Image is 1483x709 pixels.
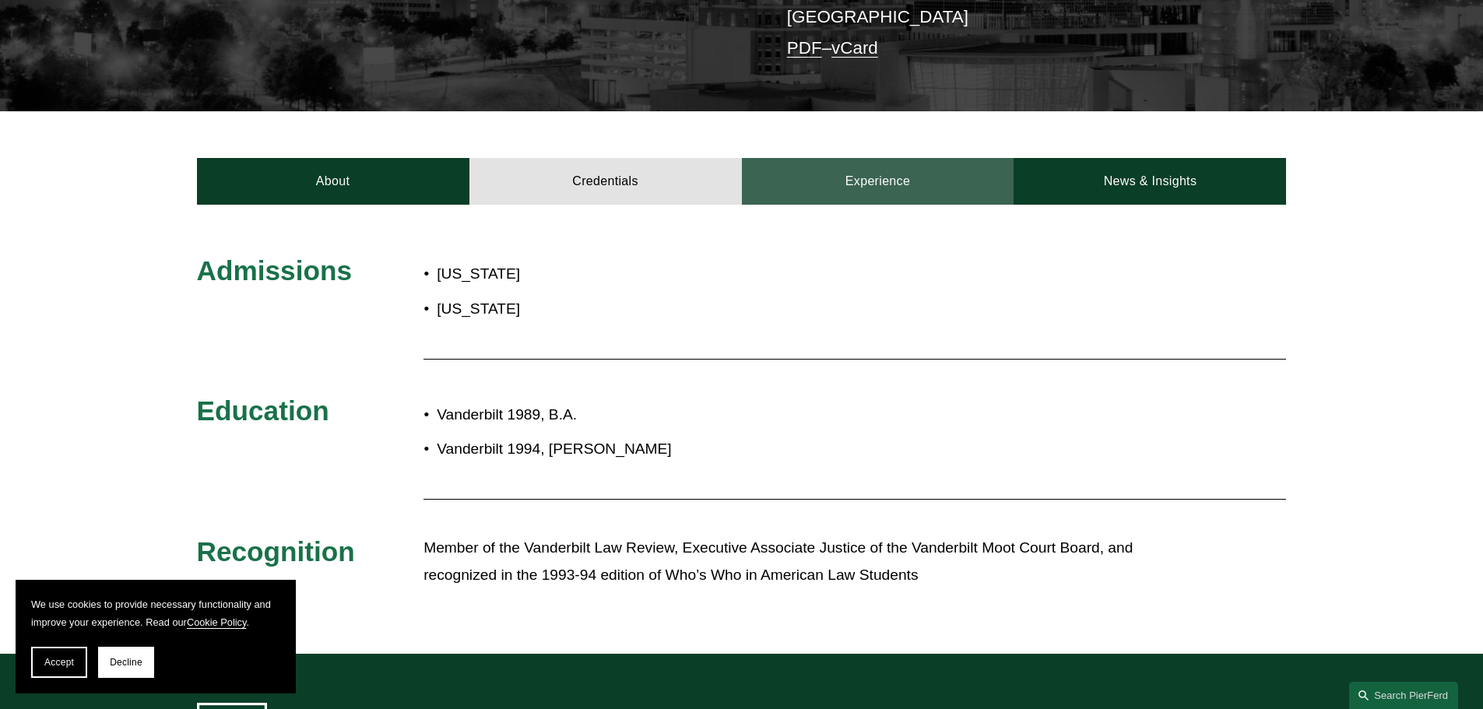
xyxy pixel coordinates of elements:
[31,647,87,678] button: Accept
[437,296,832,323] p: [US_STATE]
[437,402,1150,429] p: Vanderbilt 1989, B.A.
[197,395,329,426] span: Education
[423,535,1150,588] p: Member of the Vanderbilt Law Review, Executive Associate Justice of the Vanderbilt Moot Court Boa...
[16,580,296,693] section: Cookie banner
[1349,682,1458,709] a: Search this site
[197,158,469,205] a: About
[437,436,1150,463] p: Vanderbilt 1994, [PERSON_NAME]
[110,657,142,668] span: Decline
[197,255,352,286] span: Admissions
[98,647,154,678] button: Decline
[469,158,742,205] a: Credentials
[787,38,822,58] a: PDF
[187,616,247,628] a: Cookie Policy
[197,536,355,567] span: Recognition
[44,657,74,668] span: Accept
[1014,158,1286,205] a: News & Insights
[831,38,878,58] a: vCard
[31,595,280,631] p: We use cookies to provide necessary functionality and improve your experience. Read our .
[437,261,832,288] p: [US_STATE]
[742,158,1014,205] a: Experience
